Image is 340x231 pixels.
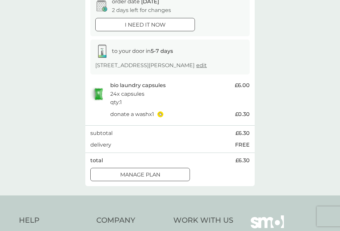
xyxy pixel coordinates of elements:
h4: Company [96,215,167,226]
p: subtotal [90,129,113,138]
p: [STREET_ADDRESS][PERSON_NAME] [95,61,207,70]
p: qty : 1 [110,98,122,107]
span: £6.30 [235,156,250,165]
button: i need it now [95,18,195,31]
p: FREE [235,141,250,149]
strong: 5-7 days [151,48,173,54]
h4: Work With Us [173,215,233,226]
p: delivery [90,141,111,149]
span: £6.00 [235,81,250,90]
p: donate a wash x 1 [110,110,154,119]
button: Manage plan [90,168,190,181]
h4: Help [19,215,90,226]
p: 2 days left for changes [112,6,171,15]
p: i need it now [125,21,166,29]
p: 24x capsules [110,90,144,98]
p: Manage plan [120,171,160,179]
p: total [90,156,103,165]
span: £6.30 [235,129,250,138]
p: bio laundry capsules [110,81,166,90]
span: to your door in [112,48,173,54]
a: edit [196,62,207,68]
span: £0.30 [235,110,250,119]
